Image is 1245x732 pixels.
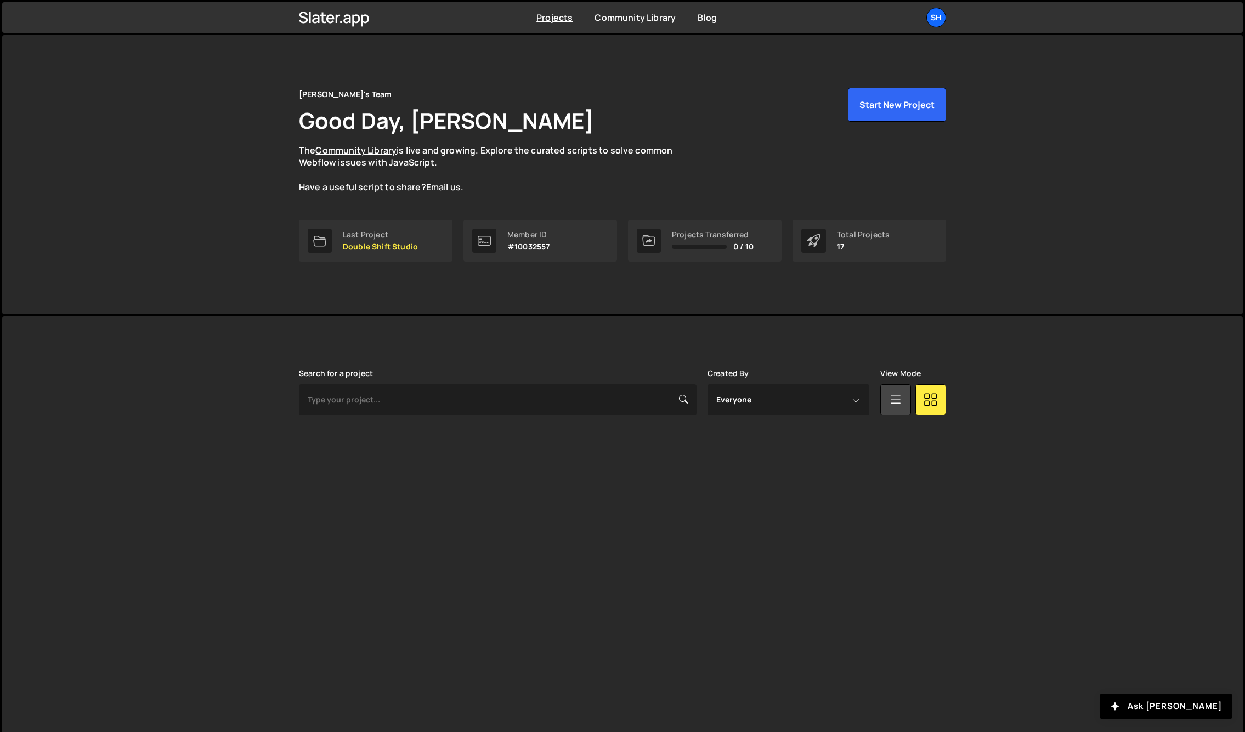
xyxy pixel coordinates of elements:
div: Member ID [507,230,550,239]
label: Created By [708,369,749,378]
span: 0 / 10 [733,242,754,251]
a: Community Library [315,144,397,156]
button: Ask [PERSON_NAME] [1100,694,1232,719]
a: Community Library [595,12,676,24]
a: Sh [926,8,946,27]
button: Start New Project [848,88,946,122]
div: [PERSON_NAME]'s Team [299,88,392,101]
p: 17 [837,242,890,251]
label: Search for a project [299,369,373,378]
a: Blog [698,12,717,24]
div: Projects Transferred [672,230,754,239]
input: Type your project... [299,384,697,415]
a: Email us [426,181,461,193]
h1: Good Day, [PERSON_NAME] [299,105,594,135]
a: Last Project Double Shift Studio [299,220,452,262]
label: View Mode [880,369,921,378]
a: Projects [536,12,573,24]
div: Total Projects [837,230,890,239]
div: Last Project [343,230,418,239]
p: Double Shift Studio [343,242,418,251]
p: The is live and growing. Explore the curated scripts to solve common Webflow issues with JavaScri... [299,144,694,194]
p: #10032557 [507,242,550,251]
